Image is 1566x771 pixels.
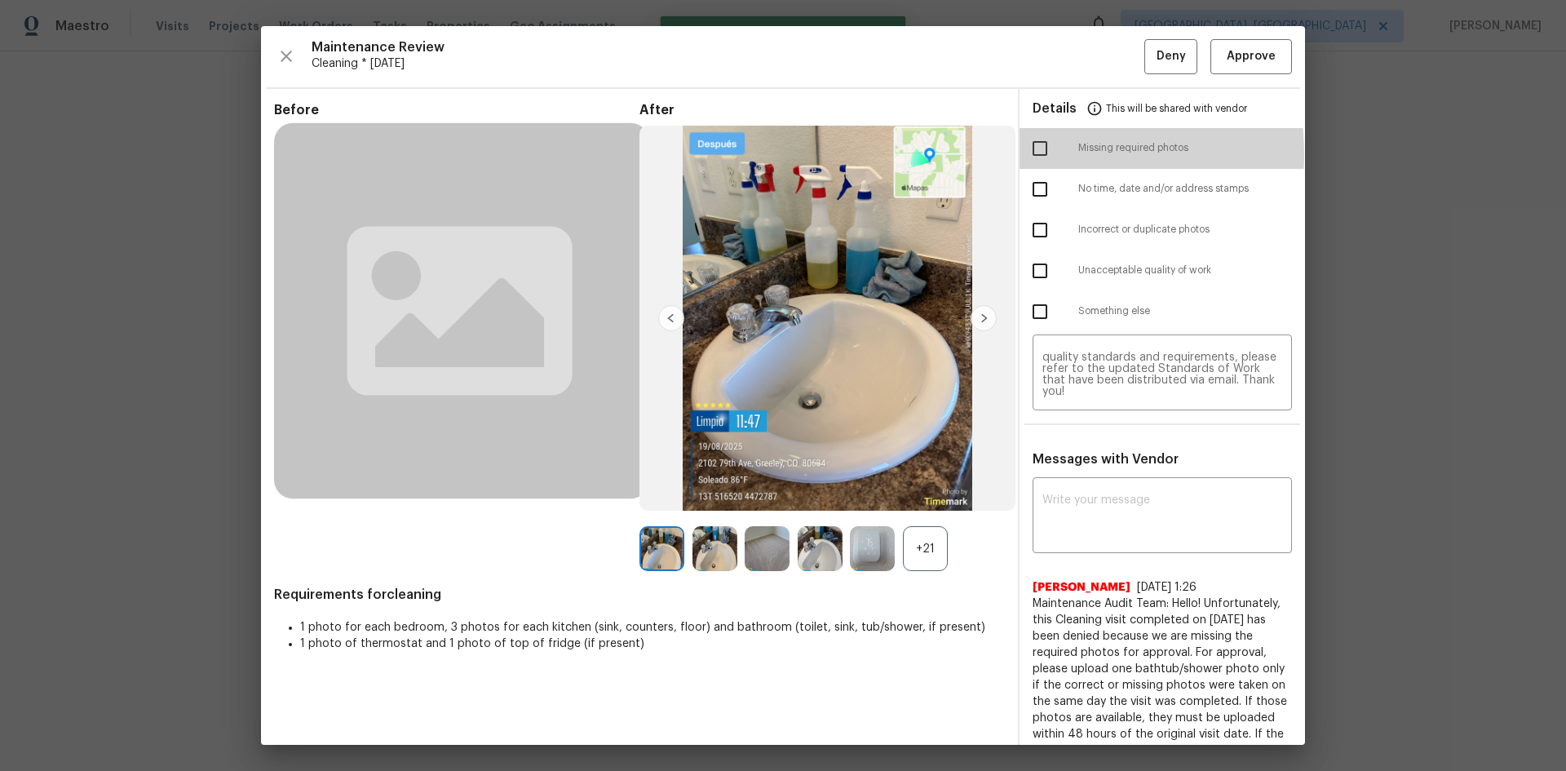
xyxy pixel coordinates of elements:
[300,619,1005,636] li: 1 photo for each bedroom, 3 photos for each kitchen (sink, counters, floor) and bathroom (toilet,...
[1033,89,1077,128] span: Details
[903,526,948,571] div: +21
[1106,89,1247,128] span: This will be shared with vendor
[1210,39,1292,74] button: Approve
[1042,352,1282,397] textarea: Maintenance Audit Team: Hello! Unfortunately, this Cleaning visit completed on [DATE] has been de...
[1078,264,1292,277] span: Unacceptable quality of work
[274,102,639,118] span: Before
[639,102,1005,118] span: After
[1020,250,1305,291] div: Unacceptable quality of work
[1078,304,1292,318] span: Something else
[1137,582,1197,593] span: [DATE] 1:26
[1078,141,1292,155] span: Missing required photos
[1144,39,1197,74] button: Deny
[1020,128,1305,169] div: Missing required photos
[658,305,684,331] img: left-chevron-button-url
[274,587,1005,603] span: Requirements for cleaning
[1020,291,1305,332] div: Something else
[1078,223,1292,237] span: Incorrect or duplicate photos
[1020,210,1305,250] div: Incorrect or duplicate photos
[1033,579,1130,596] span: [PERSON_NAME]
[1227,47,1276,67] span: Approve
[312,39,1144,55] span: Maintenance Review
[1078,182,1292,196] span: No time, date and/or address stamps
[300,636,1005,652] li: 1 photo of thermostat and 1 photo of top of fridge (if present)
[312,55,1144,72] span: Cleaning * [DATE]
[1033,453,1179,466] span: Messages with Vendor
[1157,47,1186,67] span: Deny
[971,305,997,331] img: right-chevron-button-url
[1020,169,1305,210] div: No time, date and/or address stamps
